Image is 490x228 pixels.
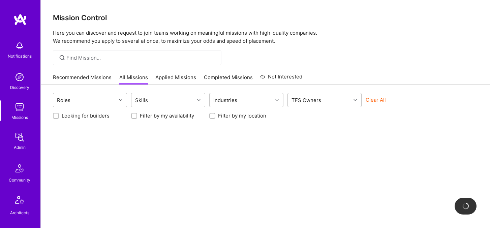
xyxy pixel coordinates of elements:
i: icon Chevron [354,98,357,102]
img: admin teamwork [13,130,26,144]
img: Architects [11,193,28,209]
i: icon SearchGrey [58,54,66,62]
div: TFS Owners [290,95,323,105]
p: Here you can discover and request to join teams working on meaningful missions with high-quality ... [53,29,478,45]
img: Community [11,160,28,176]
i: icon Chevron [197,98,201,102]
div: Admin [14,144,26,151]
i: icon Chevron [275,98,279,102]
div: Skills [133,95,150,105]
label: Filter by my location [218,112,266,119]
div: Missions [11,114,28,121]
div: Discovery [10,84,29,91]
img: teamwork [13,100,26,114]
a: All Missions [119,74,148,85]
img: logo [13,13,27,26]
a: Applied Missions [155,74,196,85]
h3: Mission Control [53,13,478,22]
img: discovery [13,70,26,84]
div: Industries [212,95,239,105]
i: icon Chevron [119,98,122,102]
label: Filter by my availability [140,112,194,119]
input: Find Mission... [66,54,216,61]
label: Looking for builders [62,112,110,119]
div: Architects [10,209,29,216]
div: Roles [55,95,72,105]
img: bell [13,39,26,53]
div: Notifications [8,53,32,60]
div: Community [9,176,30,184]
a: Completed Missions [204,74,253,85]
img: loading [462,202,469,210]
a: Not Interested [260,73,302,85]
a: Recommended Missions [53,74,112,85]
button: Clear All [366,96,386,103]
